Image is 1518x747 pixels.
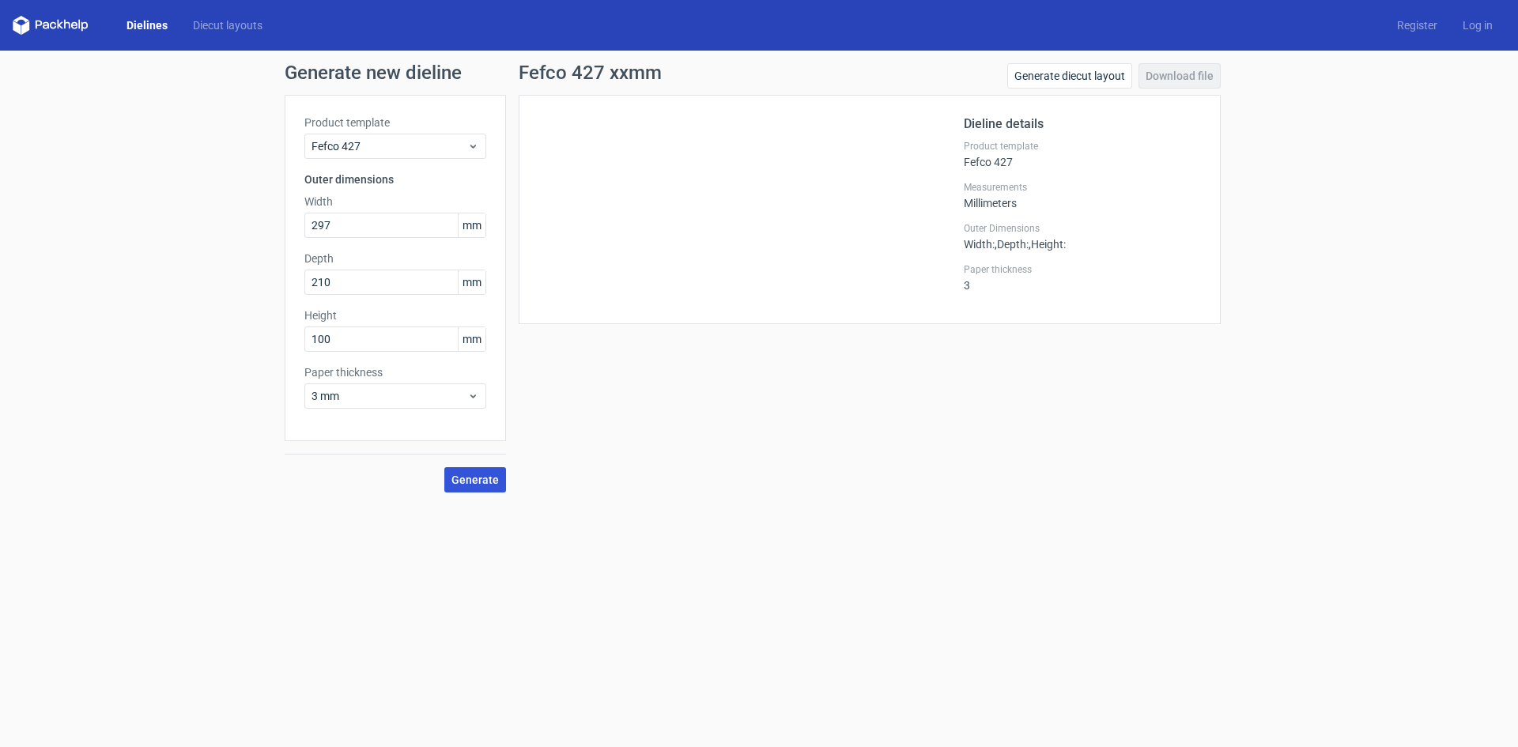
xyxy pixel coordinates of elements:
a: Dielines [114,17,180,33]
a: Log in [1450,17,1505,33]
span: Generate [451,474,499,485]
label: Product template [304,115,486,130]
span: , Depth : [995,238,1029,251]
span: 3 mm [312,388,467,404]
h1: Fefco 427 xxmm [519,63,662,82]
a: Diecut layouts [180,17,275,33]
label: Outer Dimensions [964,222,1201,235]
label: Paper thickness [304,364,486,380]
button: Generate [444,467,506,492]
label: Paper thickness [964,263,1201,276]
label: Product template [964,140,1201,153]
span: , Height : [1029,238,1066,251]
h3: Outer dimensions [304,172,486,187]
h1: Generate new dieline [285,63,1233,82]
div: Fefco 427 [964,140,1201,168]
label: Depth [304,251,486,266]
span: mm [458,213,485,237]
label: Measurements [964,181,1201,194]
div: 3 [964,263,1201,292]
a: Register [1384,17,1450,33]
label: Height [304,307,486,323]
span: Fefco 427 [312,138,467,154]
span: mm [458,270,485,294]
div: Millimeters [964,181,1201,209]
label: Width [304,194,486,209]
span: mm [458,327,485,351]
span: Width : [964,238,995,251]
h2: Dieline details [964,115,1201,134]
a: Generate diecut layout [1007,63,1132,89]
